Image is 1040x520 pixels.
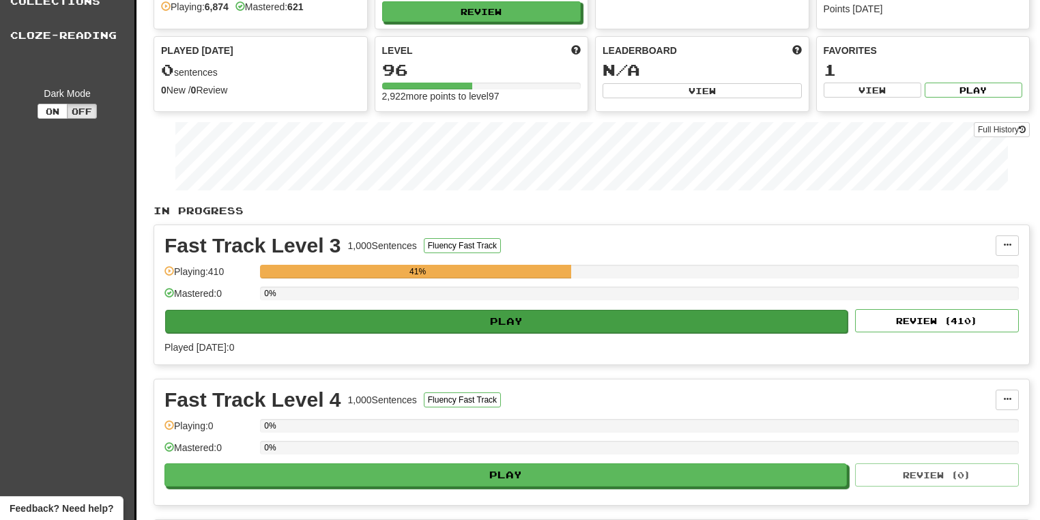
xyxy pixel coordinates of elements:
div: Playing: 0 [164,419,253,442]
span: Open feedback widget [10,502,113,515]
div: 1,000 Sentences [348,393,417,407]
strong: 621 [287,1,303,12]
a: Full History [974,122,1030,137]
button: Play [164,463,847,487]
p: In Progress [154,204,1030,218]
div: Fast Track Level 3 [164,235,341,256]
span: 0 [161,60,174,79]
button: Review [382,1,581,22]
div: Fast Track Level 4 [164,390,341,410]
div: 2,922 more points to level 97 [382,89,581,103]
div: Mastered: 0 [164,441,253,463]
div: sentences [161,61,360,79]
span: Score more points to level up [571,44,581,57]
strong: 0 [161,85,167,96]
div: Dark Mode [10,87,124,100]
div: Points [DATE] [824,2,1023,16]
button: View [824,83,921,98]
button: Play [165,310,848,333]
div: Playing: 410 [164,265,253,287]
button: Off [67,104,97,119]
div: Favorites [824,44,1023,57]
span: Played [DATE]: 0 [164,342,234,353]
div: 1 [824,61,1023,78]
button: Play [925,83,1022,98]
button: On [38,104,68,119]
div: Mastered: 0 [164,287,253,309]
button: View [603,83,802,98]
button: Fluency Fast Track [424,238,501,253]
span: This week in points, UTC [792,44,802,57]
span: Played [DATE] [161,44,233,57]
span: Level [382,44,413,57]
strong: 0 [191,85,197,96]
strong: 6,874 [205,1,229,12]
button: Fluency Fast Track [424,392,501,407]
span: Leaderboard [603,44,677,57]
div: 96 [382,61,581,78]
div: 1,000 Sentences [348,239,417,252]
button: Review (0) [855,463,1019,487]
span: N/A [603,60,640,79]
button: Review (410) [855,309,1019,332]
div: New / Review [161,83,360,97]
div: 41% [264,265,571,278]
